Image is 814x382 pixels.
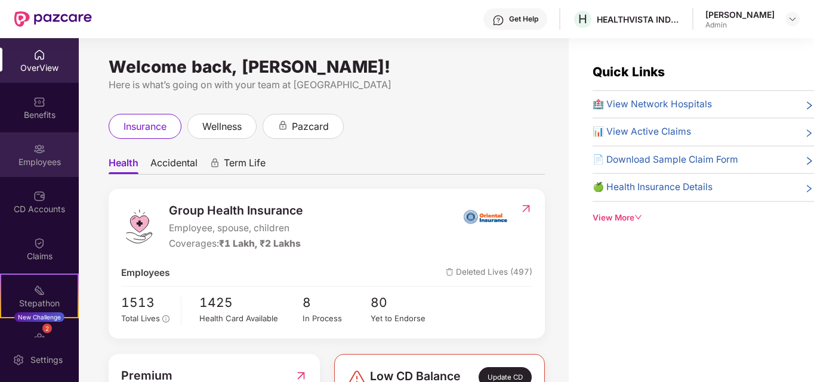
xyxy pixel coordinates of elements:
span: insurance [124,119,166,134]
div: Yet to Endorse [371,312,439,325]
span: right [804,155,814,167]
span: wellness [202,119,242,134]
span: 📊 View Active Claims [593,125,691,139]
span: 📄 Download Sample Claim Form [593,153,738,167]
div: Stepathon [1,297,78,309]
img: New Pazcare Logo [14,11,92,27]
span: Term Life [224,157,266,174]
span: Employees [121,266,170,280]
img: svg+xml;base64,PHN2ZyBpZD0iSGVscC0zMngzMiIgeG1sbnM9Imh0dHA6Ly93d3cudzMub3JnLzIwMDAvc3ZnIiB3aWR0aD... [492,14,504,26]
span: Employee, spouse, children [169,221,303,235]
span: right [804,127,814,139]
img: svg+xml;base64,PHN2ZyBpZD0iRW5kb3JzZW1lbnRzIiB4bWxucz0iaHR0cDovL3d3dy53My5vcmcvMjAwMC9zdmciIHdpZH... [33,331,45,343]
img: logo [121,209,157,244]
div: HEALTHVISTA INDIA LIMITED [597,14,680,25]
div: Here is what’s going on with your team at [GEOGRAPHIC_DATA] [109,77,545,92]
span: right [804,100,814,111]
div: New Challenge [14,312,64,322]
img: svg+xml;base64,PHN2ZyBpZD0iSG9tZSIgeG1sbnM9Imh0dHA6Ly93d3cudzMub3JnLzIwMDAvc3ZnIiB3aWR0aD0iMjAiIG... [33,49,45,61]
span: 80 [371,293,439,312]
span: info-circle [162,315,169,322]
div: Health Card Available [199,312,302,325]
span: Quick Links [593,64,665,79]
div: View More [593,212,814,224]
div: 2 [42,324,52,333]
span: down [634,213,643,222]
span: 8 [303,293,371,312]
span: H [578,12,587,26]
span: 1425 [199,293,302,312]
img: svg+xml;base64,PHN2ZyBpZD0iRW1wbG95ZWVzIiB4bWxucz0iaHR0cDovL3d3dy53My5vcmcvMjAwMC9zdmciIHdpZHRoPS... [33,143,45,155]
div: Settings [27,354,66,366]
span: right [804,182,814,194]
div: In Process [303,312,371,325]
div: Admin [705,20,775,30]
img: svg+xml;base64,PHN2ZyBpZD0iQ0RfQWNjb3VudHMiIGRhdGEtbmFtZT0iQ0QgQWNjb3VudHMiIHhtbG5zPSJodHRwOi8vd3... [33,190,45,202]
span: ₹1 Lakh, ₹2 Lakhs [219,238,301,249]
span: 🏥 View Network Hospitals [593,97,712,111]
div: [PERSON_NAME] [705,9,775,20]
span: Group Health Insurance [169,201,303,220]
div: Welcome back, [PERSON_NAME]! [109,62,545,72]
span: Accidental [150,157,198,174]
img: insurerIcon [463,201,508,231]
img: svg+xml;base64,PHN2ZyBpZD0iU2V0dGluZy0yMHgyMCIgeG1sbnM9Imh0dHA6Ly93d3cudzMub3JnLzIwMDAvc3ZnIiB3aW... [13,354,24,366]
img: svg+xml;base64,PHN2ZyBpZD0iQ2xhaW0iIHhtbG5zPSJodHRwOi8vd3d3LnczLm9yZy8yMDAwL3N2ZyIgd2lkdGg9IjIwIi... [33,237,45,249]
div: animation [277,120,288,131]
span: Deleted Lives (497) [446,266,532,280]
div: Get Help [509,14,538,24]
span: Health [109,157,138,174]
img: RedirectIcon [520,203,532,215]
img: svg+xml;base64,PHN2ZyB4bWxucz0iaHR0cDovL3d3dy53My5vcmcvMjAwMC9zdmciIHdpZHRoPSIyMSIgaGVpZ2h0PSIyMC... [33,284,45,296]
span: pazcard [292,119,329,134]
div: Coverages: [169,237,303,251]
img: deleteIcon [446,268,454,276]
span: 🍏 Health Insurance Details [593,180,713,194]
span: 1513 [121,293,172,312]
span: Total Lives [121,313,160,323]
img: svg+xml;base64,PHN2ZyBpZD0iRHJvcGRvd24tMzJ4MzIiIHhtbG5zPSJodHRwOi8vd3d3LnczLm9yZy8yMDAwL3N2ZyIgd2... [788,14,797,24]
div: animation [209,158,220,169]
img: svg+xml;base64,PHN2ZyBpZD0iQmVuZWZpdHMiIHhtbG5zPSJodHRwOi8vd3d3LnczLm9yZy8yMDAwL3N2ZyIgd2lkdGg9Ij... [33,96,45,108]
